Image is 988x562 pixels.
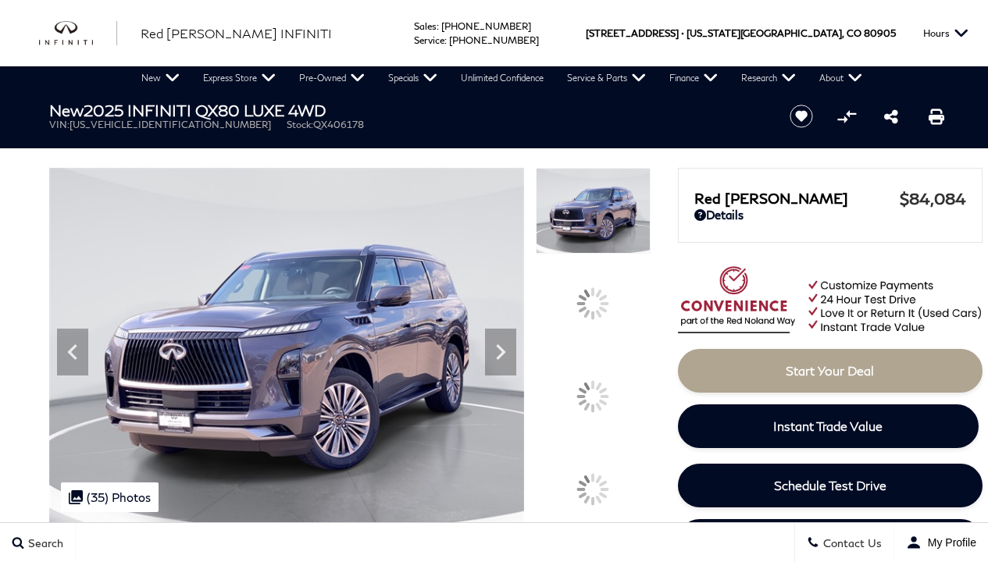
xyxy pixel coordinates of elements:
span: $84,084 [900,189,966,208]
a: Unlimited Confidence [449,66,555,90]
img: INFINITI [39,21,117,46]
a: Schedule Test Drive [678,464,983,507]
span: QX406178 [313,119,364,130]
span: Instant Trade Value [773,418,883,433]
span: : [444,34,447,46]
strong: New [49,101,84,119]
a: Print this New 2025 INFINITI QX80 LUXE 4WD [929,107,944,126]
a: [PHONE_NUMBER] [441,20,531,32]
a: Research [729,66,808,90]
a: Start Your Deal [678,349,983,393]
a: New [130,66,191,90]
a: Details [694,208,966,222]
a: [STREET_ADDRESS] • [US_STATE][GEOGRAPHIC_DATA], CO 80905 [586,27,896,39]
a: About [808,66,874,90]
a: Express Store [191,66,287,90]
span: Start Your Deal [786,363,874,378]
a: [PHONE_NUMBER] [449,34,539,46]
span: Service [414,34,444,46]
span: : [437,20,439,32]
a: infiniti [39,21,117,46]
span: Stock: [287,119,313,130]
span: Red [PERSON_NAME] INFINITI [141,26,332,41]
span: Sales [414,20,437,32]
a: Pre-Owned [287,66,376,90]
span: Red [PERSON_NAME] [694,190,900,207]
a: Specials [376,66,449,90]
button: user-profile-menu [894,523,988,562]
a: Share this New 2025 INFINITI QX80 LUXE 4WD [884,107,898,126]
span: [US_VEHICLE_IDENTIFICATION_NUMBER] [70,119,271,130]
span: Contact Us [819,536,882,550]
a: Instant Trade Value [678,404,979,448]
h1: 2025 INFINITI QX80 LUXE 4WD [49,101,764,119]
div: (35) Photos [61,482,159,512]
span: My Profile [922,536,976,549]
button: Compare vehicle [835,105,858,128]
img: New 2025 ANTHRACITE GRAY INFINITI LUXE 4WD image 1 [536,168,650,254]
a: Service & Parts [555,66,658,90]
a: Red [PERSON_NAME] INFINITI [141,24,332,43]
span: Search [24,536,63,550]
a: Finance [658,66,729,90]
span: Schedule Test Drive [774,478,886,493]
nav: Main Navigation [130,66,874,90]
span: VIN: [49,119,70,130]
img: New 2025 ANTHRACITE GRAY INFINITI LUXE 4WD image 1 [49,168,525,524]
button: Save vehicle [784,104,819,129]
a: Red [PERSON_NAME] $84,084 [694,189,966,208]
